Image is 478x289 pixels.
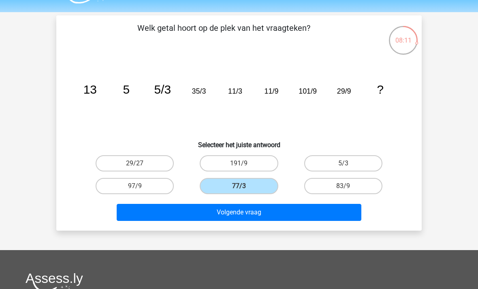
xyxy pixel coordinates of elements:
[123,83,130,96] tspan: 5
[96,155,174,171] label: 29/27
[200,178,278,194] label: 77/3
[154,83,171,96] tspan: 5/3
[200,155,278,171] label: 191/9
[377,83,384,96] tspan: ?
[337,87,351,95] tspan: 29/9
[388,25,418,45] div: 08:11
[265,87,279,95] tspan: 11/9
[192,87,206,95] tspan: 35/3
[304,155,382,171] label: 5/3
[117,204,362,221] button: Volgende vraag
[304,178,382,194] label: 83/9
[228,87,242,95] tspan: 11/3
[69,135,409,149] h6: Selecteer het juiste antwoord
[69,22,378,46] p: Welk getal hoort op de plek van het vraagteken?
[299,87,317,95] tspan: 101/9
[96,178,174,194] label: 97/9
[83,83,97,96] tspan: 13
